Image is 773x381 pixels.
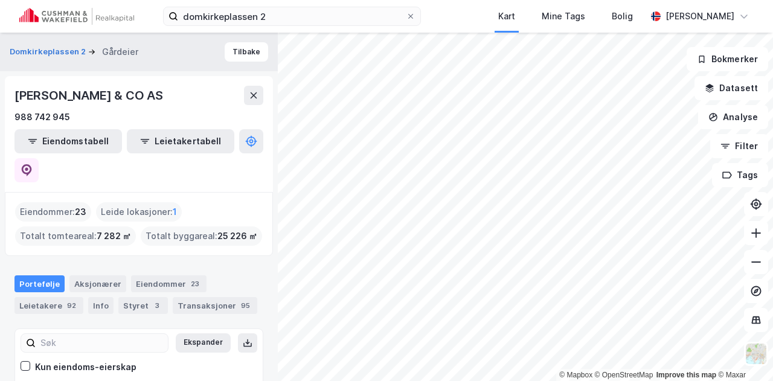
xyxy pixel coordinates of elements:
div: Kun eiendoms-eierskap [35,360,136,374]
div: Leietakere [14,297,83,314]
div: Info [88,297,114,314]
div: [PERSON_NAME] [666,9,734,24]
button: Analyse [698,105,768,129]
div: Bolig [612,9,633,24]
img: cushman-wakefield-realkapital-logo.202ea83816669bd177139c58696a8fa1.svg [19,8,134,25]
div: 23 [188,278,202,290]
iframe: Chat Widget [713,323,773,381]
span: 25 226 ㎡ [217,229,257,243]
a: Mapbox [559,371,592,379]
button: Tilbake [225,42,268,62]
div: Aksjonærer [69,275,126,292]
div: 95 [239,299,252,312]
div: Totalt byggareal : [141,226,262,246]
button: Datasett [694,76,768,100]
div: Kontrollprogram for chat [713,323,773,381]
div: Styret [118,297,168,314]
div: Portefølje [14,275,65,292]
a: Improve this map [656,371,716,379]
div: Eiendommer [131,275,207,292]
input: Søk [36,334,168,352]
div: 988 742 945 [14,110,70,124]
div: 3 [151,299,163,312]
button: Leietakertabell [127,129,234,153]
div: Gårdeier [102,45,138,59]
div: 92 [65,299,79,312]
a: OpenStreetMap [595,371,653,379]
button: Eiendomstabell [14,129,122,153]
button: Bokmerker [687,47,768,71]
button: Tags [712,163,768,187]
div: Kart [498,9,515,24]
div: Leide lokasjoner : [96,202,182,222]
input: Søk på adresse, matrikkel, gårdeiere, leietakere eller personer [178,7,406,25]
button: Filter [710,134,768,158]
span: 7 282 ㎡ [97,229,131,243]
span: 23 [75,205,86,219]
div: Eiendommer : [15,202,91,222]
div: Transaksjoner [173,297,257,314]
span: 1 [173,205,177,219]
button: Ekspander [176,333,231,353]
button: Domkirkeplassen 2 [10,46,88,58]
div: Mine Tags [542,9,585,24]
div: [PERSON_NAME] & CO AS [14,86,165,105]
div: Totalt tomteareal : [15,226,136,246]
